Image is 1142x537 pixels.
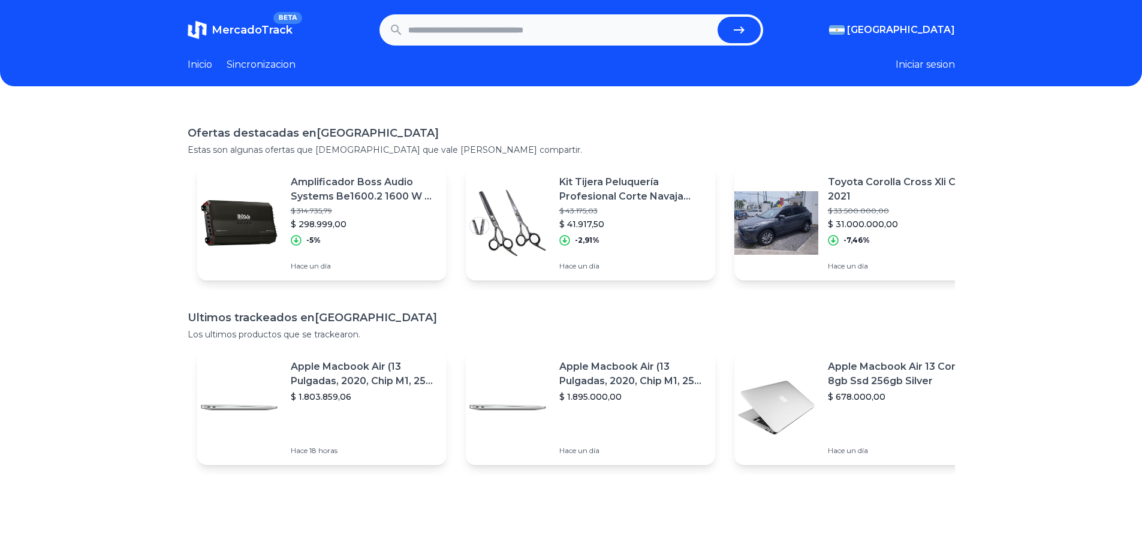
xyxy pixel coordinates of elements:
a: Featured imageApple Macbook Air (13 Pulgadas, 2020, Chip M1, 256 Gb De Ssd, 8 Gb De Ram) - Plata$... [197,350,447,465]
img: Featured image [734,181,818,265]
p: Hace un día [559,446,706,455]
img: Featured image [197,181,281,265]
img: Featured image [734,366,818,449]
p: $ 41.917,50 [559,218,706,230]
p: $ 678.000,00 [828,391,974,403]
p: Apple Macbook Air (13 Pulgadas, 2020, Chip M1, 256 Gb De Ssd, 8 Gb De Ram) - Plata [559,360,706,388]
p: Los ultimos productos que se trackearon. [188,328,955,340]
span: BETA [273,12,302,24]
p: Hace 18 horas [291,446,437,455]
p: Toyota Corolla Cross Xli Cvt 2021 [828,175,974,204]
h1: Ultimos trackeados en [GEOGRAPHIC_DATA] [188,309,955,326]
button: Iniciar sesion [896,58,955,72]
img: Featured image [466,366,550,449]
button: [GEOGRAPHIC_DATA] [829,23,955,37]
p: $ 314.735,79 [291,206,437,216]
a: Featured imageAmplificador Boss Audio Systems Be1600.2 1600 W 2 [PERSON_NAME]$ 314.735,79$ 298.99... [197,165,447,280]
a: Featured imageToyota Corolla Cross Xli Cvt 2021$ 33.500.000,00$ 31.000.000,00-7,46%Hace un día [734,165,984,280]
img: Featured image [197,366,281,449]
img: Argentina [829,25,845,35]
p: $ 31.000.000,00 [828,218,974,230]
p: $ 298.999,00 [291,218,437,230]
p: -5% [306,236,321,245]
p: $ 1.895.000,00 [559,391,706,403]
p: Hace un día [828,261,974,271]
p: Hace un día [291,261,437,271]
p: $ 1.803.859,06 [291,391,437,403]
a: Inicio [188,58,212,72]
p: Apple Macbook Air 13 Core I5 8gb Ssd 256gb Silver [828,360,974,388]
p: $ 43.175,03 [559,206,706,216]
span: [GEOGRAPHIC_DATA] [847,23,955,37]
p: Hace un día [559,261,706,271]
p: Apple Macbook Air (13 Pulgadas, 2020, Chip M1, 256 Gb De Ssd, 8 Gb De Ram) - Plata [291,360,437,388]
p: Hace un día [828,446,974,455]
h1: Ofertas destacadas en [GEOGRAPHIC_DATA] [188,125,955,141]
p: Estas son algunas ofertas que [DEMOGRAPHIC_DATA] que vale [PERSON_NAME] compartir. [188,144,955,156]
span: MercadoTrack [212,23,293,37]
p: -2,91% [575,236,599,245]
p: $ 33.500.000,00 [828,206,974,216]
a: Featured imageApple Macbook Air (13 Pulgadas, 2020, Chip M1, 256 Gb De Ssd, 8 Gb De Ram) - Plata$... [466,350,715,465]
img: MercadoTrack [188,20,207,40]
p: Amplificador Boss Audio Systems Be1600.2 1600 W 2 [PERSON_NAME] [291,175,437,204]
p: Kit Tijera Peluquería Profesional Corte Navaja Entresacar 6 [559,175,706,204]
p: -7,46% [843,236,870,245]
a: Sincronizacion [227,58,296,72]
img: Featured image [466,181,550,265]
a: MercadoTrackBETA [188,20,293,40]
a: Featured imageApple Macbook Air 13 Core I5 8gb Ssd 256gb Silver$ 678.000,00Hace un día [734,350,984,465]
a: Featured imageKit Tijera Peluquería Profesional Corte Navaja Entresacar 6$ 43.175,03$ 41.917,50-2... [466,165,715,280]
